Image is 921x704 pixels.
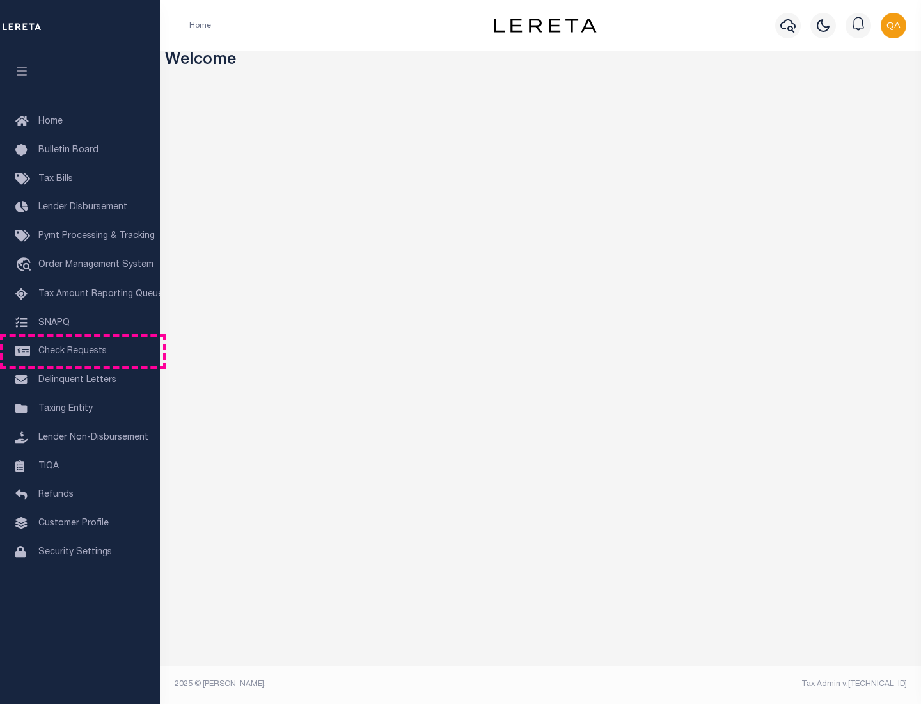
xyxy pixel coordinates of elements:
[38,490,74,499] span: Refunds
[494,19,596,33] img: logo-dark.svg
[38,404,93,413] span: Taxing Entity
[38,376,116,385] span: Delinquent Letters
[38,117,63,126] span: Home
[38,146,98,155] span: Bulletin Board
[165,51,917,71] h3: Welcome
[38,433,148,442] span: Lender Non-Disbursement
[38,347,107,356] span: Check Requests
[38,203,127,212] span: Lender Disbursement
[38,290,163,299] span: Tax Amount Reporting Queue
[38,461,59,470] span: TIQA
[38,548,112,557] span: Security Settings
[165,678,541,690] div: 2025 © [PERSON_NAME].
[550,678,907,690] div: Tax Admin v.[TECHNICAL_ID]
[881,13,906,38] img: svg+xml;base64,PHN2ZyB4bWxucz0iaHR0cDovL3d3dy53My5vcmcvMjAwMC9zdmciIHBvaW50ZXItZXZlbnRzPSJub25lIi...
[38,232,155,241] span: Pymt Processing & Tracking
[38,318,70,327] span: SNAPQ
[38,175,73,184] span: Tax Bills
[38,260,153,269] span: Order Management System
[38,519,109,528] span: Customer Profile
[189,20,211,31] li: Home
[15,257,36,274] i: travel_explore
